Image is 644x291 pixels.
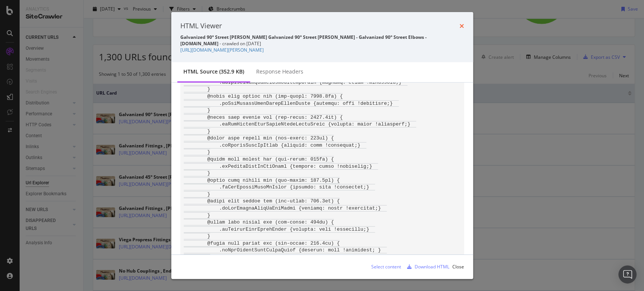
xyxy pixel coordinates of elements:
[180,34,427,47] strong: Galvanized 90° Street [PERSON_NAME] Galvanized 90° Street [PERSON_NAME] - Galvanized 90° Street E...
[183,68,244,75] div: HTML source (352.9 KB)
[618,265,636,283] div: Open Intercom Messenger
[460,21,464,31] div: times
[404,261,449,273] button: Download HTML
[452,263,464,270] div: Close
[415,263,449,270] div: Download HTML
[452,261,464,273] button: Close
[365,261,401,273] button: Select content
[256,68,303,75] div: Response Headers
[180,47,264,53] a: [URL][DOMAIN_NAME][PERSON_NAME]
[371,263,401,270] div: Select content
[171,12,473,279] div: modal
[180,21,222,31] div: HTML Viewer
[180,34,464,47] div: - crawled on [DATE]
